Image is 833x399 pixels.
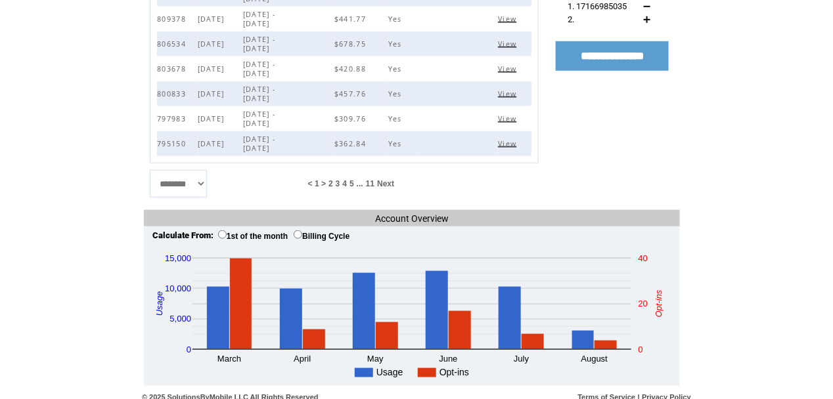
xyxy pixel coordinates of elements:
text: 10,000 [165,283,191,293]
span: [DATE] - [DATE] [243,60,276,78]
a: 11 [366,179,374,188]
span: [DATE] - [DATE] [243,35,276,53]
span: $362.84 [334,139,369,148]
span: $678.75 [334,39,369,49]
a: View [498,39,520,47]
a: View [498,114,520,122]
span: $309.76 [334,114,369,123]
text: June [439,354,457,364]
a: View [498,89,520,97]
span: 809378 [157,14,189,24]
span: Yes [388,64,405,73]
input: Billing Cycle [294,230,302,239]
text: August [581,354,608,364]
label: Billing Cycle [294,232,349,241]
text: Opt-ins [439,367,469,378]
a: View [498,64,520,72]
span: Yes [388,39,405,49]
span: 795150 [157,139,189,148]
span: [DATE] [198,64,228,73]
text: 0 [187,345,191,354]
span: 806534 [157,39,189,49]
span: Click to view this bill [498,39,520,49]
span: Yes [388,139,405,148]
a: 4 [342,179,347,188]
text: Usage [154,291,164,316]
span: 1. 17166985035 [568,1,627,11]
span: 800833 [157,89,189,98]
label: 1st of the month [218,232,288,241]
span: 797983 [157,114,189,123]
a: View [498,14,520,22]
text: July [514,354,529,364]
span: Yes [388,89,405,98]
span: [DATE] [198,114,228,123]
span: Click to view this bill [498,64,520,73]
a: Next [377,179,394,188]
span: Click to view this bill [498,114,520,123]
span: 2. [568,14,574,24]
span: ... [357,179,363,188]
span: $441.77 [334,14,369,24]
a: 3 [336,179,340,188]
span: $420.88 [334,64,369,73]
span: [DATE] [198,14,228,24]
span: [DATE] [198,89,228,98]
span: [DATE] - [DATE] [243,85,276,103]
span: $457.76 [334,89,369,98]
text: 0 [639,345,643,354]
text: Usage [376,367,403,378]
text: Opt-ins [654,290,664,318]
span: [DATE] - [DATE] [243,110,276,128]
span: Yes [388,114,405,123]
a: View [498,139,520,147]
span: 803678 [157,64,189,73]
a: 2 [328,179,333,188]
svg: A chart. [154,251,670,383]
input: 1st of the month [218,230,227,239]
span: Click to view this bill [498,139,520,148]
text: 15,000 [165,253,191,263]
text: March [217,354,241,364]
a: 5 [349,179,354,188]
span: < 1 > [308,179,326,188]
span: Click to view this bill [498,89,520,98]
span: Calculate From: [152,230,214,240]
text: 20 [639,299,648,309]
span: [DATE] - [DATE] [243,10,276,28]
span: Click to view this bill [498,14,520,24]
text: April [294,354,311,364]
text: May [367,354,384,364]
text: 5,000 [169,314,191,324]
span: Yes [388,14,405,24]
span: [DATE] - [DATE] [243,135,276,153]
span: [DATE] [198,139,228,148]
text: 40 [639,253,648,263]
span: [DATE] [198,39,228,49]
span: Account Overview [375,213,449,224]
